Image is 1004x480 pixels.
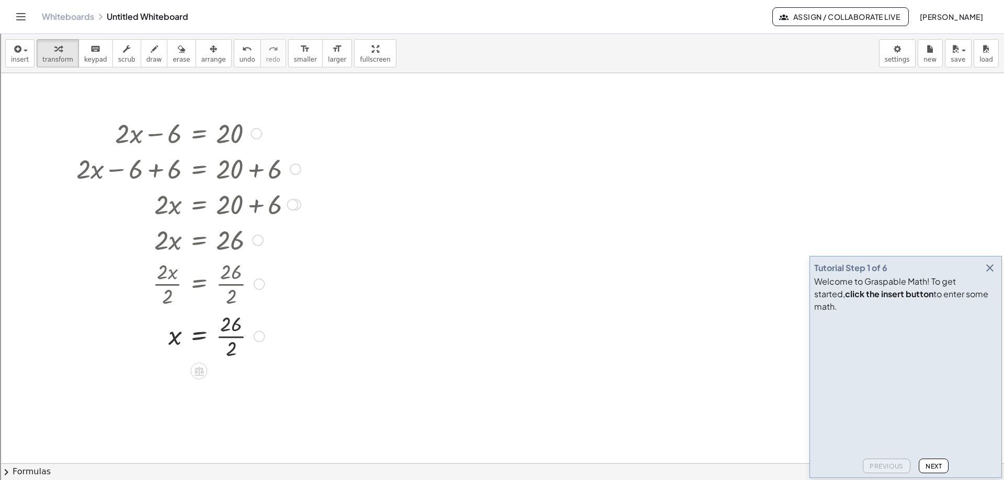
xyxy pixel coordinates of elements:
[4,14,1000,23] div: Sort New > Old
[4,23,1000,32] div: Move To ...
[37,39,79,67] button: transform
[4,61,1000,70] div: Rename
[814,275,997,313] div: Welcome to Graspable Math! To get started, to enter some math.
[42,11,94,22] a: Whiteboards
[4,42,1000,51] div: Options
[772,7,909,26] button: Assign / Collaborate Live
[919,459,949,473] button: Next
[13,8,29,25] button: Toggle navigation
[926,462,942,470] span: Next
[4,51,1000,61] div: Sign out
[4,4,1000,14] div: Sort A > Z
[42,56,73,63] span: transform
[781,12,900,21] span: Assign / Collaborate Live
[4,32,1000,42] div: Delete
[814,262,887,274] div: Tutorial Step 1 of 6
[4,70,1000,79] div: Move To ...
[911,7,991,26] button: [PERSON_NAME]
[919,12,983,21] span: [PERSON_NAME]
[845,288,933,299] b: click the insert button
